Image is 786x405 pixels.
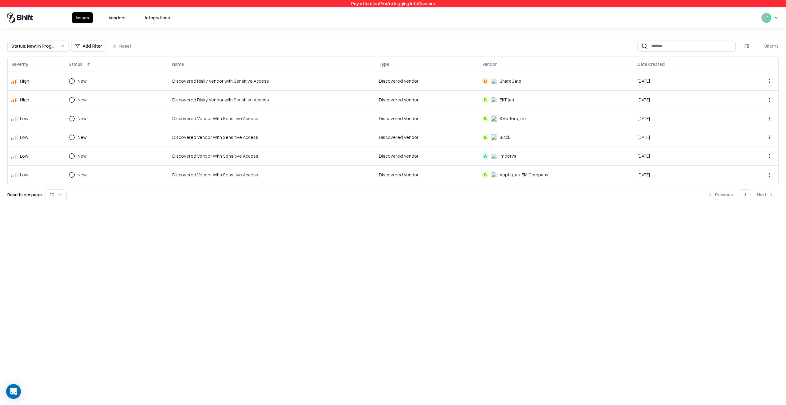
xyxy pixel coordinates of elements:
div: B [482,116,488,122]
img: Slack [491,134,497,140]
div: [DATE] [637,171,733,178]
div: [DATE] [637,153,733,159]
div: New [77,134,87,140]
div: Severity [11,61,28,67]
button: Reset [108,41,135,52]
div: Status [69,61,83,67]
div: [DATE] [637,134,733,140]
div: BitTitan [500,96,514,103]
img: xMatters, inc [491,116,497,122]
img: Imperva [491,153,497,159]
div: Discovered Vendor With Sensitive Access [172,134,372,140]
p: Results per page: [7,191,43,198]
div: New [77,115,87,122]
div: Low [20,115,28,122]
button: Vendors [105,12,129,23]
div: ShareGate [500,78,521,84]
div: [DATE] [637,78,733,84]
div: High [20,96,29,103]
div: B [482,97,488,103]
button: New [69,113,98,124]
div: Discovered Vendor [379,153,475,159]
div: D [482,78,488,84]
div: Type [379,61,389,67]
div: [DATE] [637,96,733,103]
div: XMatters, inc [500,115,526,122]
div: Discovered Vendor [379,115,475,122]
div: Discovered Vendor With Sensitive Access [172,171,372,178]
div: Discovered Vendor [379,78,475,84]
div: New [77,171,87,178]
img: Apptio, an IBM Company [491,172,497,178]
img: BitTitan [491,97,497,103]
div: Imperva [500,153,516,159]
div: [DATE] [637,115,733,122]
div: Discovered Vendor With Sensitive Access [172,115,372,122]
div: New [77,96,87,103]
div: Discovered Vendor [379,96,475,103]
div: 9 items [754,43,779,49]
button: Integrations [142,12,174,23]
div: Low [20,171,28,178]
nav: pagination [703,189,779,200]
div: Slack [500,134,510,140]
button: New [69,151,98,162]
div: Status : New, In Progress [11,43,55,49]
button: 1 [739,189,751,200]
div: Discovered Vendor [379,134,475,140]
div: Discovered Risky Vendor with Sensitive Access [172,96,372,103]
button: New [69,94,98,105]
div: Low [20,153,28,159]
div: Discovered Risky Vendor with Sensitive Access [172,78,372,84]
div: Apptio, an IBM Company [500,171,548,178]
div: Low [20,134,28,140]
div: B [482,134,488,140]
div: New [77,78,87,84]
button: Add Filter [71,41,106,52]
div: A [482,153,488,159]
div: Open Intercom Messenger [6,384,21,399]
div: Discovered Vendor [379,171,475,178]
div: Discovered Vendor With Sensitive Access [172,153,372,159]
button: New [69,76,98,87]
img: ShareGate [491,78,497,84]
div: New [77,153,87,159]
div: Date Created [637,61,665,67]
button: New [69,169,98,180]
div: Name [172,61,184,67]
div: B [482,172,488,178]
button: Issues [72,12,93,23]
div: High [20,78,29,84]
button: New [69,132,98,143]
div: Vendor [482,61,497,67]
